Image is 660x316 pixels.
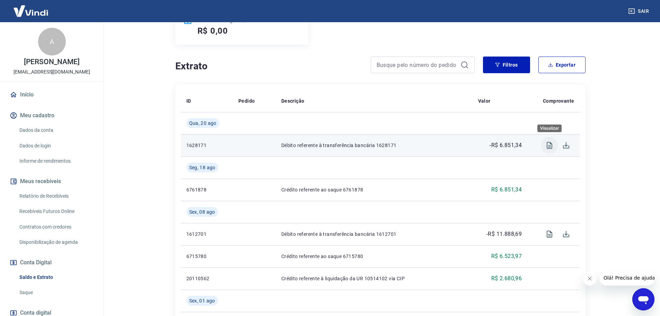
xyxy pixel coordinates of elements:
[4,5,58,10] span: Olá! Precisa de ajuda?
[17,285,95,300] a: Saque
[17,189,95,203] a: Relatório de Recebíveis
[8,87,95,102] a: Início
[8,174,95,189] button: Meus recebíveis
[186,186,228,193] p: 6761878
[186,142,228,149] p: 1628171
[486,230,522,238] p: -R$ 11.888,69
[491,274,522,283] p: R$ 2.680,96
[558,226,574,242] span: Download
[8,0,53,22] img: Vindi
[186,97,191,104] p: ID
[17,220,95,234] a: Contratos com credores
[14,68,90,76] p: [EMAIL_ADDRESS][DOMAIN_NAME]
[543,97,574,104] p: Comprovante
[189,208,215,215] span: Sex, 08 ago
[537,125,562,132] div: Visualizar
[281,275,467,282] p: Crédito referente à liquidação da UR 10514102 via CIP
[189,297,215,304] span: Sex, 01 ago
[377,60,458,70] input: Busque pelo número do pedido
[238,97,255,104] p: Pedido
[632,288,654,310] iframe: Botão para abrir a janela de mensagens
[17,270,95,284] a: Saldo e Extrato
[186,253,228,260] p: 6715780
[281,186,467,193] p: Crédito referente ao saque 6761878
[189,164,215,171] span: Seg, 18 ago
[281,231,467,238] p: Débito referente à transferência bancária 1612701
[538,57,586,73] button: Exportar
[8,108,95,123] button: Meu cadastro
[24,58,79,66] p: [PERSON_NAME]
[583,272,597,285] iframe: Fechar mensagem
[491,252,522,261] p: R$ 6.523,97
[541,137,558,154] span: Visualizar
[491,186,522,194] p: R$ 6.851,34
[38,28,66,55] div: A
[490,141,522,150] p: -R$ 6.851,34
[478,97,491,104] p: Valor
[627,5,652,18] button: Sair
[17,139,95,153] a: Dados de login
[558,137,574,154] span: Download
[197,25,228,36] h5: R$ 0,00
[599,270,654,285] iframe: Mensagem da empresa
[8,255,95,270] button: Conta Digital
[17,154,95,168] a: Informe de rendimentos
[541,226,558,242] span: Visualizar
[186,275,228,282] p: 20110562
[175,59,362,73] h4: Extrato
[281,142,467,149] p: Débito referente à transferência bancária 1628171
[17,235,95,249] a: Disponibilização de agenda
[17,204,95,219] a: Recebíveis Futuros Online
[483,57,530,73] button: Filtros
[281,97,305,104] p: Descrição
[189,120,217,127] span: Qua, 20 ago
[17,123,95,137] a: Dados da conta
[281,253,467,260] p: Crédito referente ao saque 6715780
[186,231,228,238] p: 1612701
